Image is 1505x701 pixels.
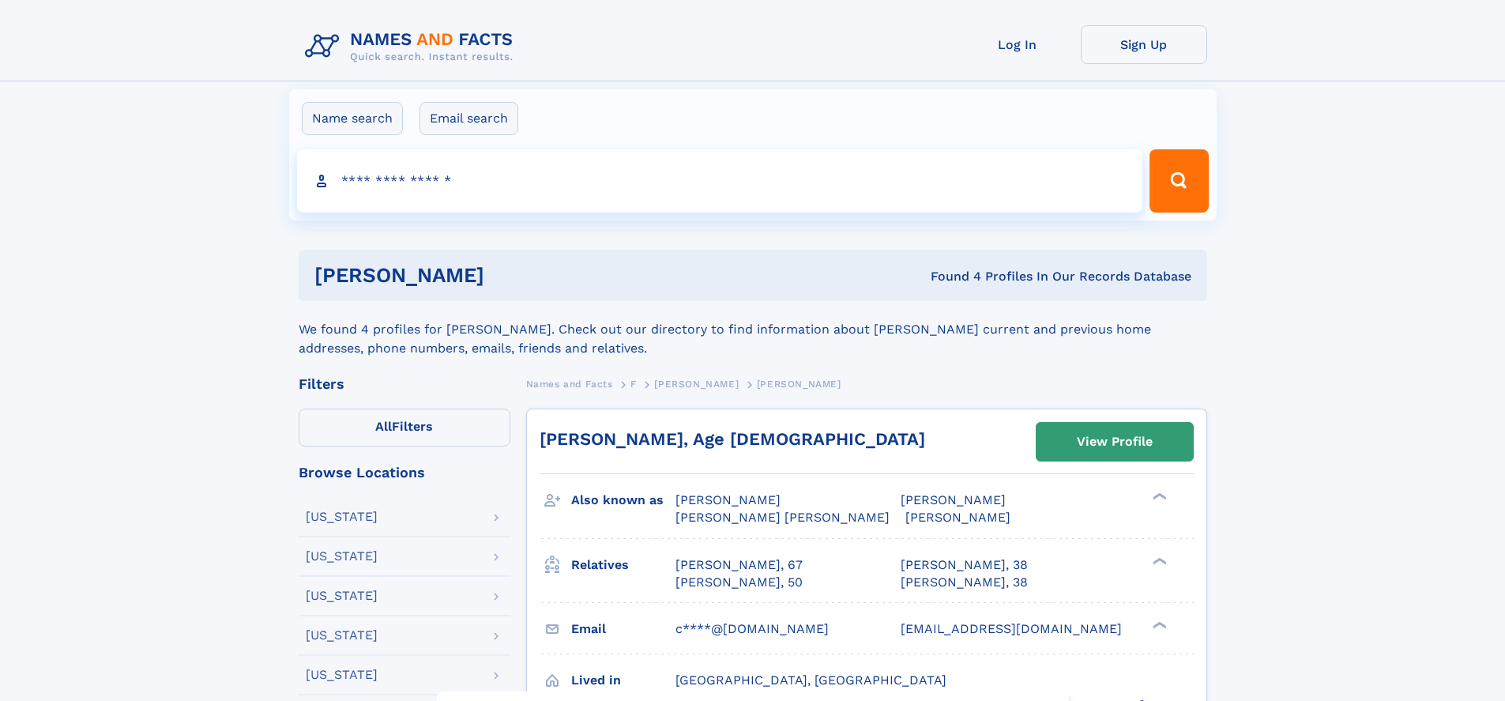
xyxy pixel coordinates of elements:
[675,673,946,688] span: [GEOGRAPHIC_DATA], [GEOGRAPHIC_DATA]
[299,25,526,68] img: Logo Names and Facts
[306,629,378,642] div: [US_STATE]
[306,669,378,681] div: [US_STATE]
[630,379,637,390] span: F
[1149,149,1208,213] button: Search Button
[306,590,378,602] div: [US_STATE]
[675,492,781,507] span: [PERSON_NAME]
[675,574,803,591] a: [PERSON_NAME], 50
[901,621,1122,636] span: [EMAIL_ADDRESS][DOMAIN_NAME]
[901,574,1028,591] a: [PERSON_NAME], 38
[540,429,925,449] a: [PERSON_NAME], Age [DEMOGRAPHIC_DATA]
[299,301,1207,358] div: We found 4 profiles for [PERSON_NAME]. Check out our directory to find information about [PERSON_...
[306,511,378,523] div: [US_STATE]
[1149,620,1168,630] div: ❯
[306,550,378,563] div: [US_STATE]
[1149,492,1168,502] div: ❯
[1037,423,1193,461] a: View Profile
[1149,556,1168,566] div: ❯
[571,552,675,579] h3: Relatives
[675,556,803,574] a: [PERSON_NAME], 67
[675,510,890,525] span: [PERSON_NAME] [PERSON_NAME]
[901,492,1006,507] span: [PERSON_NAME]
[1077,424,1153,460] div: View Profile
[654,379,739,390] span: [PERSON_NAME]
[420,102,518,135] label: Email search
[299,465,510,480] div: Browse Locations
[954,25,1081,64] a: Log In
[375,419,392,434] span: All
[571,616,675,643] h3: Email
[630,374,637,394] a: F
[571,487,675,514] h3: Also known as
[901,556,1028,574] a: [PERSON_NAME], 38
[707,268,1191,285] div: Found 4 Profiles In Our Records Database
[905,510,1010,525] span: [PERSON_NAME]
[571,667,675,694] h3: Lived in
[654,374,739,394] a: [PERSON_NAME]
[302,102,403,135] label: Name search
[314,266,708,285] h1: [PERSON_NAME]
[297,149,1143,213] input: search input
[299,377,510,391] div: Filters
[526,374,613,394] a: Names and Facts
[1081,25,1207,64] a: Sign Up
[299,409,510,447] label: Filters
[757,379,841,390] span: [PERSON_NAME]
